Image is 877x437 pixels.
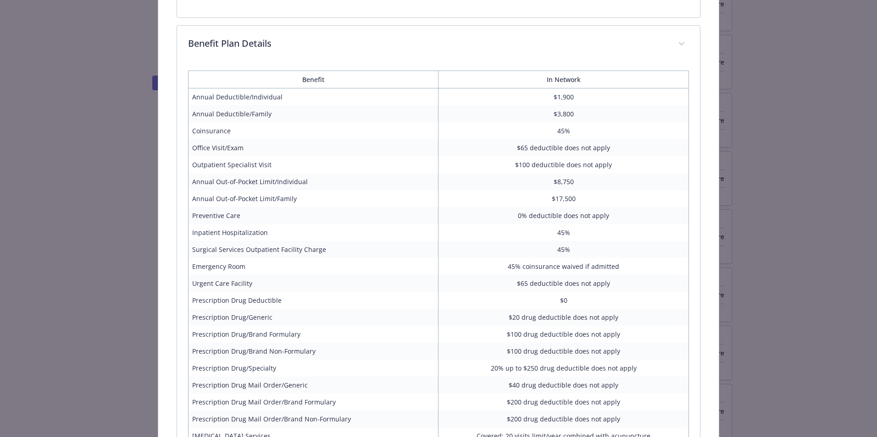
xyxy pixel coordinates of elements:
p: Benefit Plan Details [188,37,667,50]
td: $17,500 [438,190,688,207]
td: Outpatient Specialist Visit [189,156,438,173]
td: $20 drug deductible does not apply [438,309,688,326]
td: Prescription Drug/Generic [189,309,438,326]
td: 45% [438,122,688,139]
td: Annual Out-of-Pocket Limit/Individual [189,173,438,190]
td: $1,900 [438,88,688,105]
td: Coinsurance [189,122,438,139]
td: 20% up to $250 drug deductible does not apply [438,360,688,377]
td: Prescription Drug Mail Order/Brand Non-Formulary [189,410,438,427]
td: $65 deductible does not apply [438,139,688,156]
td: Inpatient Hospitalization [189,224,438,241]
td: 45% coinsurance waived if admitted [438,258,688,275]
td: $0 [438,292,688,309]
td: Prescription Drug Mail Order/Brand Formulary [189,393,438,410]
td: $3,800 [438,105,688,122]
td: 45% [438,241,688,258]
td: $200 drug deductible does not apply [438,393,688,410]
td: $200 drug deductible does not apply [438,410,688,427]
td: Emergency Room [189,258,438,275]
td: $100 drug deductible does not apply [438,326,688,343]
td: $65 deductible does not apply [438,275,688,292]
td: Annual Deductible/Family [189,105,438,122]
td: Annual Out-of-Pocket Limit/Family [189,190,438,207]
td: $100 deductible does not apply [438,156,688,173]
td: Prescription Drug/Specialty [189,360,438,377]
td: 0% deductible does not apply [438,207,688,224]
td: 45% [438,224,688,241]
td: Annual Deductible/Individual [189,88,438,105]
td: Prescription Drug Mail Order/Generic [189,377,438,393]
td: Prescription Drug/Brand Non-Formulary [189,343,438,360]
td: Prescription Drug/Brand Formulary [189,326,438,343]
td: Urgent Care Facility [189,275,438,292]
td: Preventive Care [189,207,438,224]
th: In Network [438,71,688,88]
th: Benefit [189,71,438,88]
td: $40 drug deductible does not apply [438,377,688,393]
td: Prescription Drug Deductible [189,292,438,309]
td: $100 drug deductible does not apply [438,343,688,360]
td: Surgical Services Outpatient Facility Charge [189,241,438,258]
div: Benefit Plan Details [177,26,700,63]
td: Office Visit/Exam [189,139,438,156]
td: $8,750 [438,173,688,190]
